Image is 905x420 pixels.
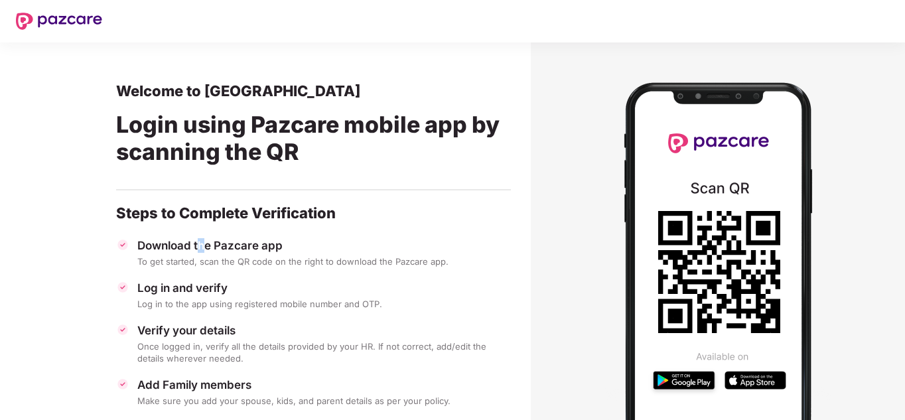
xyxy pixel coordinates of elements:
[116,82,511,100] div: Welcome to [GEOGRAPHIC_DATA]
[116,238,129,251] img: svg+xml;base64,PHN2ZyBpZD0iVGljay0zMngzMiIgeG1sbnM9Imh0dHA6Ly93d3cudzMub3JnLzIwMDAvc3ZnIiB3aWR0aD...
[116,204,511,222] div: Steps to Complete Verification
[16,13,102,30] img: New Pazcare Logo
[116,323,129,336] img: svg+xml;base64,PHN2ZyBpZD0iVGljay0zMngzMiIgeG1sbnM9Imh0dHA6Ly93d3cudzMub3JnLzIwMDAvc3ZnIiB3aWR0aD...
[137,395,511,407] div: Make sure you add your spouse, kids, and parent details as per your policy.
[137,323,511,338] div: Verify your details
[116,378,129,391] img: svg+xml;base64,PHN2ZyBpZD0iVGljay0zMngzMiIgeG1sbnM9Imh0dHA6Ly93d3cudzMub3JnLzIwMDAvc3ZnIiB3aWR0aD...
[116,100,511,181] div: Login using Pazcare mobile app by scanning the QR
[137,238,511,253] div: Download the Pazcare app
[137,378,511,392] div: Add Family members
[116,281,129,294] img: svg+xml;base64,PHN2ZyBpZD0iVGljay0zMngzMiIgeG1sbnM9Imh0dHA6Ly93d3cudzMub3JnLzIwMDAvc3ZnIiB3aWR0aD...
[137,255,511,267] div: To get started, scan the QR code on the right to download the Pazcare app.
[137,281,511,295] div: Log in and verify
[137,340,511,364] div: Once logged in, verify all the details provided by your HR. If not correct, add/edit the details ...
[137,298,511,310] div: Log in to the app using registered mobile number and OTP.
